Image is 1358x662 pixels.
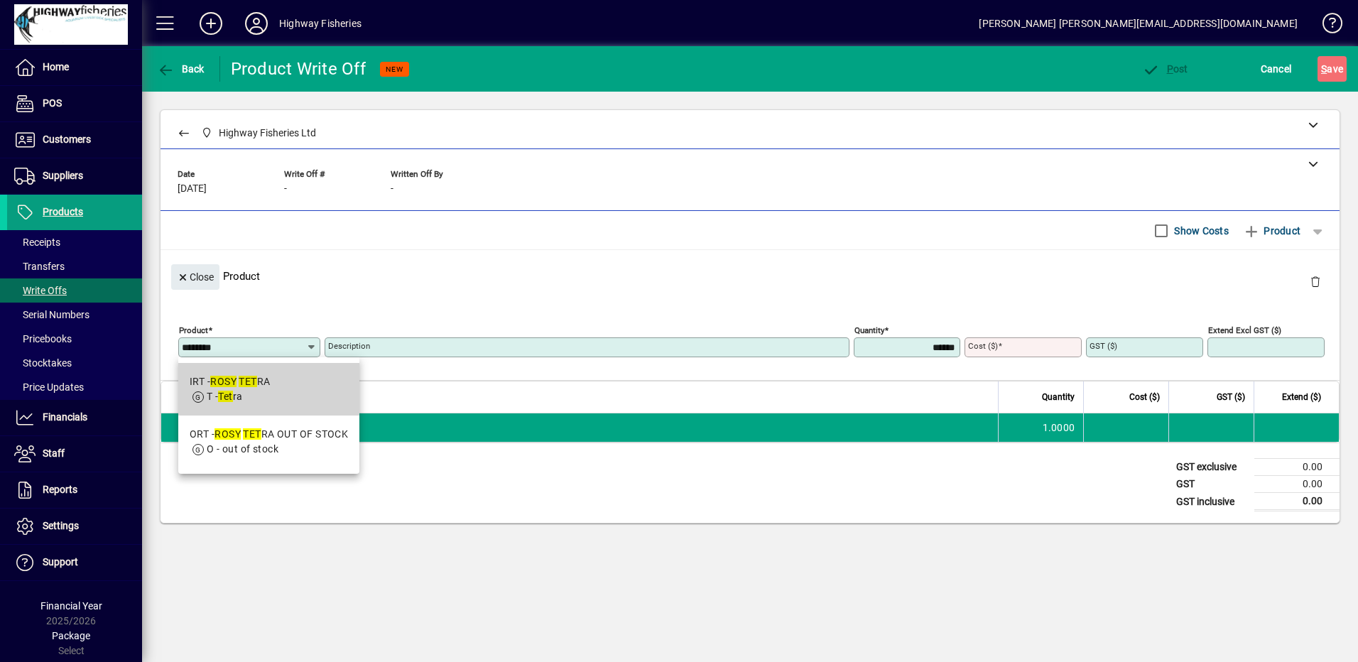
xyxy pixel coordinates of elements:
em: ROSY [214,428,241,440]
span: Financials [43,411,87,423]
mat-label: Description [328,341,370,351]
mat-label: GST ($) [1090,341,1117,351]
span: P [1167,63,1173,75]
app-page-header-button: Delete [1298,275,1332,288]
div: IRT - RA [190,374,271,389]
em: Tet [218,391,232,402]
span: - [391,183,393,195]
span: - [284,183,287,195]
a: Reports [7,472,142,508]
em: ROSY [210,376,237,387]
a: Transfers [7,254,142,278]
span: Package [52,630,90,641]
td: 0.00 [1254,493,1340,511]
span: Close [177,266,214,289]
span: Staff [43,447,65,459]
span: ave [1321,58,1343,80]
div: Product Write Off [231,58,366,80]
button: Add [188,11,234,36]
a: Customers [7,122,142,158]
mat-option: ORT - ROSY TETRA OUT OF STOCK [178,416,359,468]
a: Price Updates [7,375,142,399]
td: 0.00 [1254,459,1340,476]
span: Stocktakes [14,357,72,369]
span: Support [43,556,78,568]
span: POS [43,97,62,109]
td: GST exclusive [1169,459,1254,476]
a: Stocktakes [7,351,142,375]
td: GST [1169,476,1254,493]
span: GST ($) [1217,389,1245,405]
button: Back [153,56,208,82]
a: POS [7,86,142,121]
button: Save [1318,56,1347,82]
button: Profile [234,11,279,36]
span: Quantity [1042,389,1075,405]
button: Close [171,264,219,290]
span: Customers [43,134,91,145]
mat-label: Extend excl GST ($) [1208,325,1281,335]
span: Financial Year [40,600,102,612]
a: Write Offs [7,278,142,303]
span: Price Updates [14,381,84,393]
span: Suppliers [43,170,83,181]
td: 1.0000 [998,413,1083,442]
span: Cost ($) [1129,389,1160,405]
a: Support [7,545,142,580]
span: Receipts [14,237,60,248]
app-page-header-button: Close [168,270,223,283]
span: Reports [43,484,77,495]
span: T - ra [207,391,243,402]
em: TET [239,376,256,387]
label: Show Costs [1171,224,1229,238]
div: Highway Fisheries [279,12,362,35]
mat-label: Product [179,325,208,335]
mat-label: Quantity [854,325,884,335]
span: Write Offs [14,285,67,296]
mat-label: Cost ($) [968,341,998,351]
button: Delete [1298,264,1332,298]
span: Extend ($) [1282,389,1321,405]
td: 0.00 [1254,476,1340,493]
span: ost [1142,63,1188,75]
span: Settings [43,520,79,531]
span: Transfers [14,261,65,272]
button: Post [1139,56,1192,82]
span: O - out of stock [207,443,278,455]
span: [DATE] [178,183,207,195]
em: TET [243,428,261,440]
span: Home [43,61,69,72]
a: Staff [7,436,142,472]
a: Financials [7,400,142,435]
td: GST inclusive [1169,493,1254,511]
a: Settings [7,509,142,544]
a: Pricebooks [7,327,142,351]
button: Cancel [1257,56,1295,82]
a: Home [7,50,142,85]
mat-option: IRT - ROSY TETRA [178,363,359,416]
app-page-header-button: Back [142,56,220,82]
a: Serial Numbers [7,303,142,327]
div: Product [161,250,1340,302]
span: Cancel [1261,58,1292,80]
a: Suppliers [7,158,142,194]
span: S [1321,63,1327,75]
span: Back [157,63,205,75]
span: Serial Numbers [14,309,89,320]
span: NEW [386,65,403,74]
a: Knowledge Base [1312,3,1340,49]
div: ORT - RA OUT OF STOCK [190,427,348,442]
div: [PERSON_NAME] [PERSON_NAME][EMAIL_ADDRESS][DOMAIN_NAME] [979,12,1298,35]
span: Products [43,206,83,217]
a: Receipts [7,230,142,254]
span: Pricebooks [14,333,72,344]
